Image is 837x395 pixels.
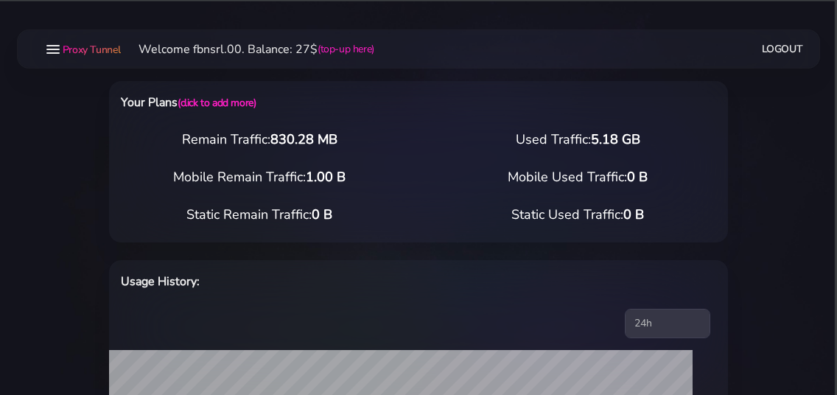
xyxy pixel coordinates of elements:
a: (click to add more) [178,96,256,110]
iframe: Webchat Widget [620,154,819,377]
li: Welcome fbnsrl.00. Balance: 27$ [121,41,374,58]
div: Mobile Remain Traffic: [100,167,418,187]
span: 5.18 GB [591,130,640,148]
span: 0 B [312,206,332,223]
div: Remain Traffic: [100,130,418,150]
span: Proxy Tunnel [63,43,121,57]
h6: Usage History: [121,272,460,291]
div: Used Traffic: [418,130,737,150]
span: 830.28 MB [270,130,337,148]
div: Static Remain Traffic: [100,205,418,225]
h6: Your Plans [121,93,460,112]
div: Mobile Used Traffic: [418,167,737,187]
a: Proxy Tunnel [60,38,121,61]
span: 1.00 B [306,168,346,186]
div: Static Used Traffic: [418,205,737,225]
a: (top-up here) [318,41,374,57]
a: Logout [762,35,803,63]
